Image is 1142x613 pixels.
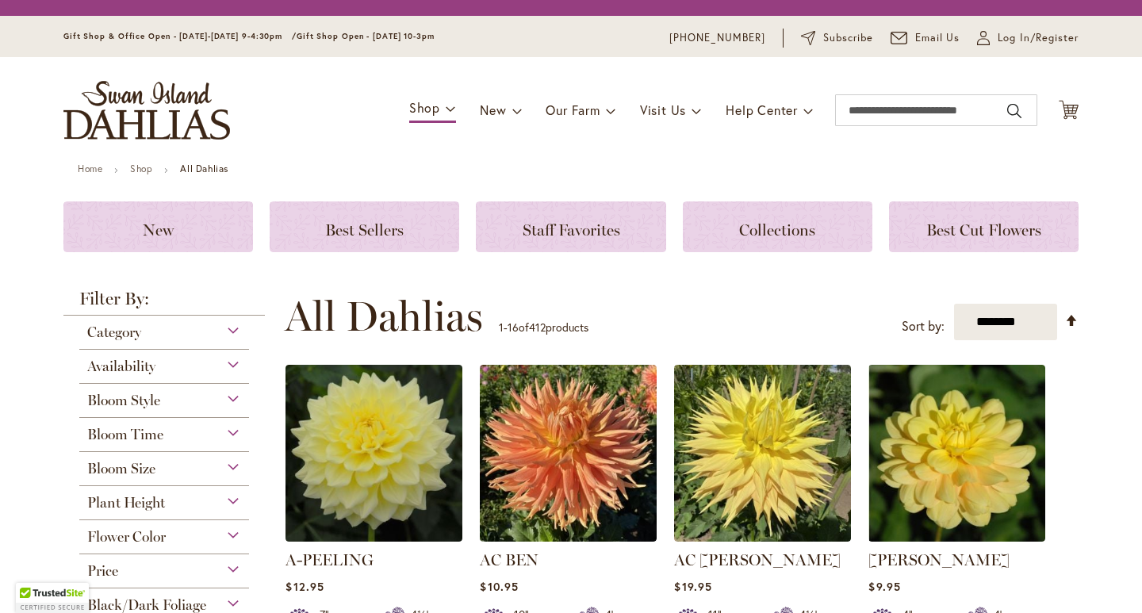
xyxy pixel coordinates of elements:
label: Sort by: [902,312,945,341]
span: Subscribe [823,30,873,46]
span: Availability [87,358,155,375]
span: New [480,102,506,118]
a: Home [78,163,102,174]
span: 1 [499,320,504,335]
strong: All Dahlias [180,163,228,174]
a: A-Peeling [285,530,462,545]
span: Gift Shop & Office Open - [DATE]-[DATE] 9-4:30pm / [63,31,297,41]
button: Search [1007,98,1021,124]
a: Subscribe [801,30,873,46]
a: AC BEN [480,550,538,569]
img: A-Peeling [285,365,462,542]
span: Gift Shop Open - [DATE] 10-3pm [297,31,435,41]
strong: Filter By: [63,290,265,316]
a: A-PEELING [285,550,374,569]
span: $19.95 [674,579,711,594]
span: Price [87,562,118,580]
span: $10.95 [480,579,518,594]
span: Bloom Style [87,392,160,409]
a: AC Jeri [674,530,851,545]
a: Best Sellers [270,201,459,252]
span: Help Center [726,102,798,118]
span: Our Farm [546,102,600,118]
span: $9.95 [868,579,900,594]
a: [PHONE_NUMBER] [669,30,765,46]
span: 412 [529,320,546,335]
a: Shop [130,163,152,174]
span: Collections [739,220,815,239]
span: Log In/Register [998,30,1079,46]
span: Bloom Size [87,460,155,477]
img: AC BEN [480,365,657,542]
span: Email Us [915,30,960,46]
span: All Dahlias [285,293,483,340]
a: Best Cut Flowers [889,201,1079,252]
span: Flower Color [87,528,166,546]
a: Collections [683,201,872,252]
a: [PERSON_NAME] [868,550,1010,569]
span: Shop [409,99,440,116]
a: AHOY MATEY [868,530,1045,545]
a: Email Us [891,30,960,46]
span: Best Sellers [325,220,404,239]
span: New [143,220,174,239]
a: Staff Favorites [476,201,665,252]
img: AHOY MATEY [868,365,1045,542]
span: Staff Favorites [523,220,620,239]
a: New [63,201,253,252]
p: - of products [499,315,588,340]
a: store logo [63,81,230,140]
span: $12.95 [285,579,324,594]
a: Log In/Register [977,30,1079,46]
img: AC Jeri [674,365,851,542]
span: Bloom Time [87,426,163,443]
a: AC BEN [480,530,657,545]
span: Category [87,324,141,341]
span: Best Cut Flowers [926,220,1041,239]
span: 16 [508,320,519,335]
span: Plant Height [87,494,165,511]
a: AC [PERSON_NAME] [674,550,841,569]
div: TrustedSite Certified [16,583,89,613]
span: Visit Us [640,102,686,118]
